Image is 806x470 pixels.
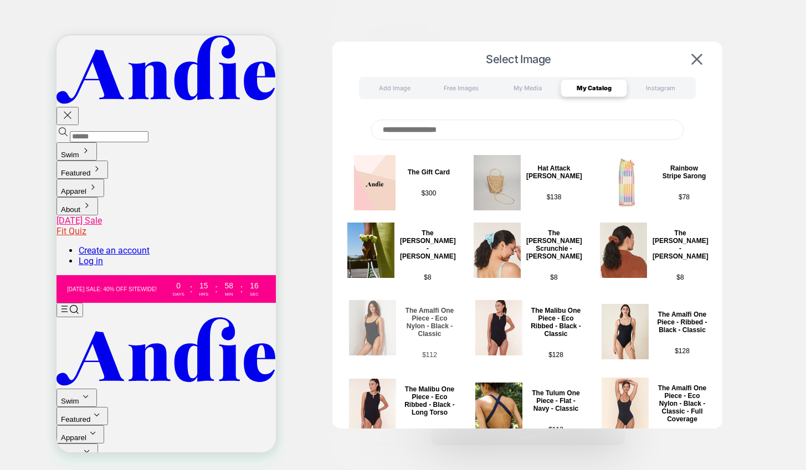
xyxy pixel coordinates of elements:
[11,251,100,257] span: [DATE] Sale: 40% off sitewide!
[596,303,711,362] button: The Amalfi One Piece - Ribbed - Black - Classic
[189,246,206,255] div: 16
[470,222,585,288] button: The Manda Scrunchie - Terry - CabanaThe [PERSON_NAME] Scrunchie - [PERSON_NAME]$8
[114,256,130,261] div: Days
[596,222,711,288] button: The Manda Scrunchie - Terry - Maple
[164,256,181,261] div: Min
[400,229,455,260] p: The [PERSON_NAME] - [PERSON_NAME]
[470,299,585,366] button: The Malibu One Piece - Eco Ribbed - Black - ClassicThe Malibu One Piece - Eco Ribbed - Black - Cl...
[474,223,521,278] img: The Manda Scrunchie - Terry - Cabana
[183,247,187,260] div: :
[408,168,450,176] p: The Gift Card
[4,170,24,178] span: About
[4,361,23,370] span: Swim
[343,378,459,445] button: The Malibu One Piece - Eco Ribbed - Black - Long TorsoThe Malibu One Piece - Eco Ribbed - Black -...
[596,154,711,211] button: Rainbow Stripe Sarong
[4,416,24,425] span: About
[343,154,459,211] button: The Gift CardThe Gift Card$300
[550,273,557,281] p: $ 8
[4,398,30,406] span: Apparel
[22,220,47,231] a: Log in
[474,155,521,210] img: Hat Attack Rachel Bag
[526,229,582,260] p: The [PERSON_NAME] Scrunchie - [PERSON_NAME]
[599,155,655,210] img: Rainbow Stripe Sarong
[470,382,585,441] button: The Tulum One Piece - Flat - Navy - ClassicThe Tulum One Piece - Flat - Navy - Classic$112
[404,385,455,416] p: The Malibu One Piece - Eco Ribbed - Black - Long Torso
[424,273,431,281] p: $ 8
[530,307,582,338] p: The Malibu One Piece - Eco Ribbed - Black - Classic
[627,79,694,97] div: Instagram
[422,189,437,197] p: $ 300
[404,307,455,338] p: The Amalfi One Piece - Eco Nylon - Black - Classic
[139,246,156,255] div: 15
[361,79,428,97] div: Add Image
[547,193,562,201] p: $ 138
[4,152,30,160] span: Apparel
[494,79,561,97] div: My Media
[349,379,396,434] img: The Malibu One Piece - Eco Ribbed - Black - Long Torso
[548,351,563,359] p: $ 128
[428,79,494,97] div: Free Images
[548,426,563,433] p: $ 112
[158,247,162,260] div: :
[343,299,459,366] button: The Amalfi One Piece - Eco Nylon - Black - ClassicThe Amalfi One Piece - Eco Nylon - Black - Clas...
[470,154,585,211] button: Hat Attack Rachel BagHat Attack [PERSON_NAME]$138
[561,79,627,97] div: My Catalog
[164,246,181,255] div: 58
[189,256,206,261] div: Sec
[4,115,23,123] span: Swim
[349,300,396,355] img: The Amalfi One Piece - Eco Nylon - Black - Classic
[526,164,582,180] p: Hat Attack [PERSON_NAME]
[4,380,34,388] span: Featured
[347,223,394,278] img: The Manda Scrunchie - Terry - Honeysuckle
[4,133,34,142] span: Featured
[600,223,647,278] img: The Manda Scrunchie - Terry - Maple
[602,378,649,433] img: The Amalfi One Piece - Eco Nylon - Black - Classic - Full Coverage
[602,304,649,359] img: The Amalfi One Piece - Ribbed - Black - Classic
[114,246,130,255] div: 0
[475,300,522,355] img: The Malibu One Piece - Eco Ribbed - Black - Classic
[475,383,522,438] img: The Tulum One Piece - Flat - Navy - Classic
[422,351,437,359] p: $ 112
[22,210,93,220] a: Create an account
[343,222,459,288] button: The Manda Scrunchie - Terry - HoneysuckleThe [PERSON_NAME] - [PERSON_NAME]$8
[596,377,711,446] button: The Amalfi One Piece - Eco Nylon - Black - Classic - Full Coverage
[133,247,136,260] div: :
[530,389,582,412] p: The Tulum One Piece - Flat - Navy - Classic
[354,155,396,210] img: The Gift Card
[349,53,688,66] span: Select Image
[139,256,156,261] div: Hrs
